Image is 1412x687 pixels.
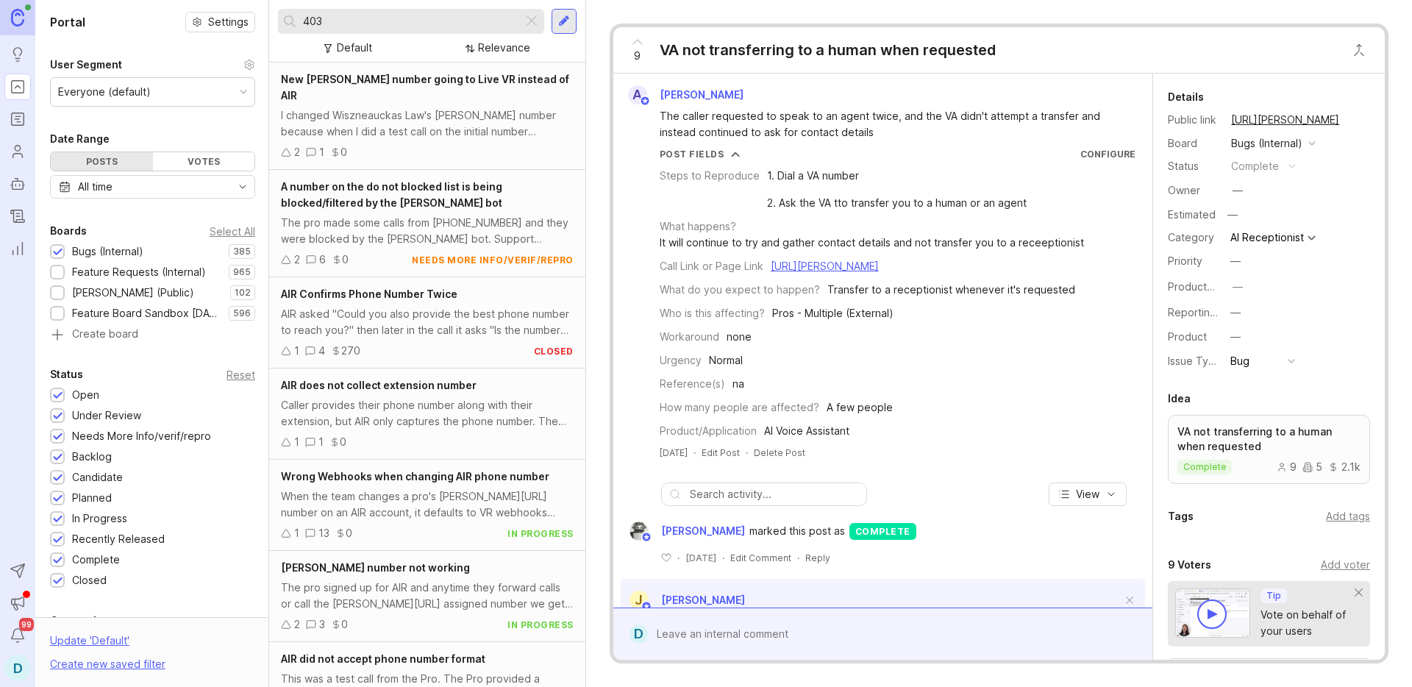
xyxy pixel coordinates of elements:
[478,40,530,56] div: Relevance
[4,622,31,649] button: Notifications
[72,428,211,444] div: Needs More Info/verif/repro
[660,329,719,345] div: Workaround
[1266,590,1281,602] p: Tip
[50,612,109,630] div: Companies
[281,580,574,612] div: The pro signed up for AIR and anytime they forward calls or call the [PERSON_NAME][URL] assigned ...
[660,88,744,101] span: [PERSON_NAME]
[621,522,749,541] a: Justin Maxwell[PERSON_NAME]
[1168,254,1202,267] label: Priority
[1302,462,1322,472] div: 5
[1177,424,1361,454] p: VA not transferring to a human when requested
[660,168,760,184] div: Steps to Reproduce
[1168,415,1370,484] a: VA not transferring to a human when requestedcomplete952.1k
[412,254,574,266] div: needs more info/verif/repro
[4,74,31,100] a: Portal
[693,446,696,459] div: ·
[233,246,251,257] p: 385
[1321,557,1370,573] div: Add voter
[709,352,743,369] div: Normal
[660,148,741,160] button: Post Fields
[661,594,745,606] span: [PERSON_NAME]
[660,352,702,369] div: Urgency
[1230,253,1241,269] div: —
[1168,306,1247,318] label: Reporting Team
[303,13,517,29] input: Search...
[732,376,744,392] div: na
[233,266,251,278] p: 965
[1076,487,1099,502] span: View
[4,138,31,165] a: Users
[805,552,830,564] div: Reply
[1168,330,1207,343] label: Product
[660,282,820,298] div: What do you expect to happen?
[50,329,255,342] a: Create board
[702,446,740,459] div: Edit Post
[269,170,585,277] a: A number on the do not blocked list is being blocked/filtered by the [PERSON_NAME] botThe pro mad...
[72,243,143,260] div: Bugs (Internal)
[1168,135,1219,152] div: Board
[185,12,255,32] button: Settings
[1183,461,1226,473] p: complete
[767,168,1027,184] div: 1. Dial a VA number
[281,561,470,574] span: [PERSON_NAME] number not working
[1233,279,1243,295] div: —
[641,601,652,612] img: member badge
[746,446,748,459] div: ·
[1080,149,1135,160] a: Configure
[1277,462,1297,472] div: 9
[19,618,34,631] span: 99
[764,423,849,439] div: AI Voice Assistant
[730,552,791,564] div: Edit Comment
[4,203,31,229] a: Changelog
[72,387,99,403] div: Open
[210,227,255,235] div: Select All
[630,591,649,610] div: J
[231,181,254,193] svg: toggle icon
[660,235,1084,251] div: It will continue to try and gather contact details and not transfer you to a receeptionist
[849,523,916,540] div: complete
[294,525,299,541] div: 1
[227,371,255,379] div: Reset
[50,56,122,74] div: User Segment
[11,9,24,26] img: Canny Home
[318,343,325,359] div: 4
[677,552,680,564] div: ·
[281,306,574,338] div: AIR asked "Could you also provide the best phone number to reach you?" then later in the call it ...
[827,282,1075,298] div: Transfer to a receptionist whenever it's requested
[685,552,716,563] time: [DATE]
[660,108,1123,140] div: The caller requested to speak to an agent twice, and the VA didn't attempt a transfer and instead...
[1168,508,1194,525] div: Tags
[337,40,372,56] div: Default
[72,552,120,568] div: Complete
[727,329,752,345] div: none
[281,470,549,483] span: Wrong Webhooks when changing AIR phone number
[1230,329,1241,345] div: —
[639,96,650,107] img: member badge
[4,655,31,681] button: D
[153,152,255,171] div: Votes
[1228,277,1247,296] button: ProductboardID
[269,63,585,170] a: New [PERSON_NAME] number going to Live VR instead of AIRI changed Wiszneauckas Law's [PERSON_NAME...
[318,434,324,450] div: 1
[72,407,141,424] div: Under Review
[1231,158,1279,174] div: complete
[281,215,574,247] div: The pro made some calls from [PHONE_NUMBER] and they were blocked by the [PERSON_NAME] bot. Suppo...
[233,307,251,319] p: 596
[1230,353,1249,369] div: Bug
[1230,232,1304,243] div: AI Receptionist
[340,144,347,160] div: 0
[72,469,123,485] div: Candidate
[660,376,725,392] div: Reference(s)
[1233,182,1243,199] div: —
[281,652,485,665] span: AIR did not accept phone number format
[294,616,300,633] div: 2
[660,447,688,458] time: [DATE]
[634,48,641,64] span: 9
[507,619,574,631] div: in progress
[281,180,502,209] span: A number on the do not blocked list is being blocked/filtered by the [PERSON_NAME] bot
[1261,607,1355,639] div: Vote on behalf of your users
[660,148,724,160] div: Post Fields
[50,366,83,383] div: Status
[722,552,724,564] div: ·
